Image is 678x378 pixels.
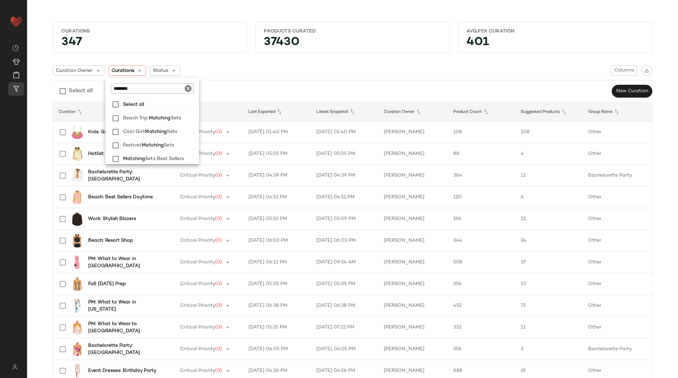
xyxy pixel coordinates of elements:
[71,256,84,269] img: HLSA-WD206_V1.jpg
[71,191,84,204] img: BRIO-WX1465_V1.jpg
[515,143,583,165] td: 4
[378,317,448,338] td: [PERSON_NAME]
[123,152,145,166] span: Matching
[9,15,23,28] img: heart_red.DM2ytmEG.svg
[243,186,311,208] td: [DATE] 04:51 PM
[88,194,153,201] b: Beach: Best Sellers Daytime
[461,37,649,50] div: 401
[311,208,378,230] td: [DATE] 05:09 PM
[448,317,515,338] td: 332
[311,165,378,186] td: [DATE] 04:39 PM
[311,143,378,165] td: [DATE] 05:05 PM
[448,295,515,317] td: 452
[88,255,164,270] b: PM: What to Wear in [GEOGRAPHIC_DATA]
[311,273,378,295] td: [DATE] 05:05 PM
[88,128,111,136] b: Kids: Girls
[215,260,222,265] span: (0)
[583,102,652,121] th: Group Name
[215,325,222,330] span: (0)
[583,208,652,230] td: Other
[88,150,128,157] b: Hotlist: Fruit Print
[71,125,84,139] img: WWAW-GY13_V1.jpg
[180,346,215,352] span: Critical Priority
[515,273,583,295] td: 10
[515,338,583,360] td: 3
[515,295,583,317] td: 72
[515,121,583,143] td: 108
[88,320,164,335] b: PM: What to Wear to [GEOGRAPHIC_DATA]
[515,186,583,208] td: 6
[378,121,448,143] td: [PERSON_NAME]
[448,230,515,252] td: 344
[243,121,311,143] td: [DATE] 01:40 PM
[243,252,311,273] td: [DATE] 06:21 PM
[448,208,515,230] td: 196
[88,237,133,244] b: Beach: Resort Shop
[215,303,222,308] span: (0)
[311,338,378,360] td: [DATE] 04:05 PM
[378,165,448,186] td: [PERSON_NAME]
[243,165,311,186] td: [DATE] 04:39 PM
[311,252,378,273] td: [DATE] 09:54 AM
[311,102,378,121] th: Latest Snapshot
[466,28,644,35] div: Avg.per Curation
[56,67,93,74] span: Curation Owner
[123,101,144,108] strong: Select all
[583,295,652,317] td: Other
[243,208,311,230] td: [DATE] 05:10 PM
[88,168,164,183] b: Bachelorette Party: [GEOGRAPHIC_DATA]
[123,125,145,139] span: Cool Girl:
[215,195,222,200] span: (0)
[378,295,448,317] td: [PERSON_NAME]
[215,281,222,286] span: (0)
[71,147,84,161] img: CITT-WS8_V1.jpg
[149,112,171,125] span: Matching
[583,186,652,208] td: Other
[583,317,652,338] td: Other
[448,165,515,186] td: 364
[243,317,311,338] td: [DATE] 05:35 PM
[515,102,583,121] th: Suggested Products
[180,368,215,373] span: Critical Priority
[88,280,126,287] b: Fall: [DATE] Prep
[71,364,84,378] img: LIOR-WD195_V1.jpg
[71,321,84,334] img: ROFR-WS344_V1.jpg
[180,303,215,308] span: Critical Priority
[448,143,515,165] td: 88
[378,186,448,208] td: [PERSON_NAME]
[145,152,184,166] span: Sets Best Sellers
[71,299,84,313] img: RUNR-WD143_V1.jpg
[180,281,215,286] span: Critical Priority
[180,325,215,330] span: Critical Priority
[644,68,649,73] img: svg%3e
[164,139,174,152] span: Sets
[515,252,583,273] td: 37
[142,139,164,152] span: Matching
[583,165,652,186] td: Bachelorette Party
[56,37,244,50] div: 347
[88,215,136,222] b: Work: Stylish Blazers
[215,173,222,178] span: (0)
[448,252,515,273] td: 508
[215,130,222,135] span: (0)
[215,368,222,373] span: (0)
[180,238,215,243] span: Critical Priority
[515,317,583,338] td: 21
[145,125,167,139] span: Matching
[243,273,311,295] td: [DATE] 05:05 PM
[378,252,448,273] td: [PERSON_NAME]
[614,68,634,73] span: Columns
[215,346,222,352] span: (0)
[243,295,311,317] td: [DATE] 06:38 PM
[311,186,378,208] td: [DATE] 04:51 PM
[448,121,515,143] td: 108
[378,102,448,121] th: Curation Owner
[184,84,192,93] i: Clear
[180,173,215,178] span: Critical Priority
[448,102,515,121] th: Product Count
[71,234,84,247] img: CULG-WS234_V1.jpg
[311,295,378,317] td: [DATE] 06:38 PM
[583,121,652,143] td: Other
[180,260,215,265] span: Critical Priority
[215,216,222,221] span: (0)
